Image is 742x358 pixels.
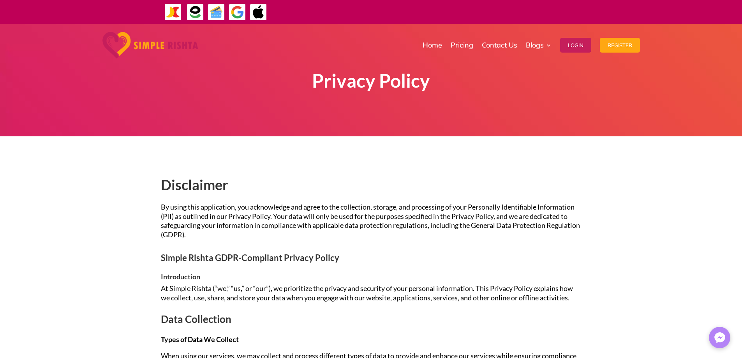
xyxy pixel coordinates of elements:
a: Register [600,26,640,65]
span: By using this application, you acknowledge and agree to the collection, storage, and processing o... [161,203,580,239]
span: Data Collection [161,313,231,325]
span: Disclaimer [161,176,228,193]
img: Credit Cards [208,4,225,21]
img: Messenger [712,330,728,346]
button: Login [560,38,591,53]
span: Introduction [161,272,200,281]
a: Pricing [451,26,473,65]
a: Home [423,26,442,65]
img: ApplePay-icon [250,4,267,21]
img: JazzCash-icon [164,4,182,21]
a: Contact Us [482,26,517,65]
button: Register [600,38,640,53]
strong: Privacy Policy [312,69,430,92]
a: Blogs [526,26,552,65]
img: GooglePay-icon [229,4,246,21]
a: Login [560,26,591,65]
span: Simple Rishta GDPR-Compliant Privacy Policy [161,252,339,263]
img: EasyPaisa-icon [187,4,204,21]
span: At Simple Rishta (“we,” “us,” or “our”), we prioritize the privacy and security of your personal ... [161,284,573,302]
span: Types of Data We Collect [161,335,239,344]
